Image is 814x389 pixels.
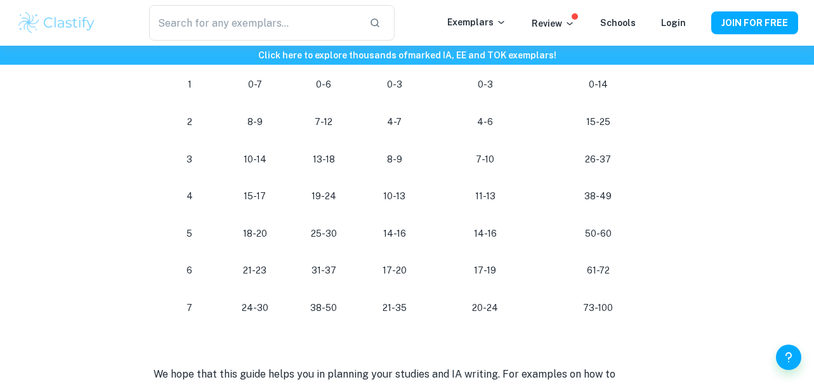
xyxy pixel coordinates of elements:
p: 2 [169,114,211,131]
p: 10-14 [231,151,279,168]
p: 38-49 [551,188,646,205]
p: 18-20 [231,225,279,242]
p: Exemplars [447,15,506,29]
input: Search for any exemplars... [149,5,358,41]
p: 0-3 [369,76,420,93]
p: 25-30 [299,225,349,242]
p: 4 [169,188,211,205]
p: 26-37 [551,151,646,168]
p: 50-60 [551,225,646,242]
img: Clastify logo [16,10,97,36]
p: 0-14 [551,76,646,93]
p: 7-10 [440,151,530,168]
p: Review [532,16,575,30]
p: 1 [169,76,211,93]
p: 7 [169,300,211,317]
p: 5 [169,225,211,242]
p: 4-6 [440,114,530,131]
p: 4-7 [369,114,420,131]
p: 21-35 [369,300,420,317]
p: 20-24 [440,300,530,317]
p: 73-100 [551,300,646,317]
p: 7-12 [299,114,349,131]
p: 15-25 [551,114,646,131]
p: 3 [169,151,211,168]
p: 15-17 [231,188,279,205]
p: 6 [169,262,211,279]
p: 17-19 [440,262,530,279]
p: 0-3 [440,76,530,93]
p: 61-72 [551,262,646,279]
p: 21-23 [231,262,279,279]
p: 0-7 [231,76,279,93]
p: 19-24 [299,188,349,205]
p: 8-9 [369,151,420,168]
p: 17-20 [369,262,420,279]
p: 38-50 [299,300,349,317]
button: Help and Feedback [776,345,801,370]
a: Schools [600,18,636,28]
p: 13-18 [299,151,349,168]
a: Login [661,18,686,28]
p: 31-37 [299,262,349,279]
p: 10-13 [369,188,420,205]
button: JOIN FOR FREE [711,11,798,34]
p: 24-30 [231,300,279,317]
p: 11-13 [440,188,530,205]
p: 8-9 [231,114,279,131]
p: 0-6 [299,76,349,93]
h6: Click here to explore thousands of marked IA, EE and TOK exemplars ! [3,48,811,62]
p: 14-16 [440,225,530,242]
p: 14-16 [369,225,420,242]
